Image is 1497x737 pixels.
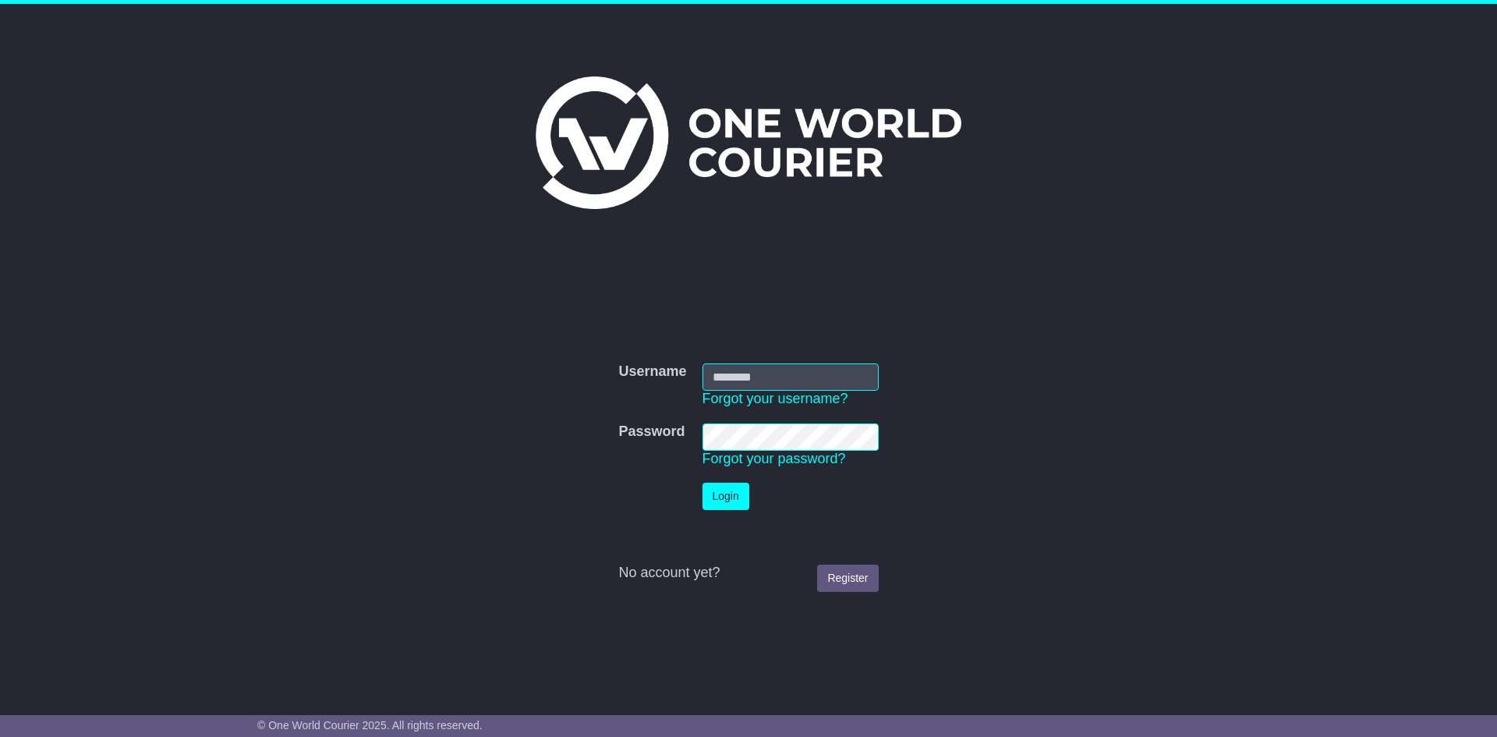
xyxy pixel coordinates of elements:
button: Login [702,483,749,510]
a: Forgot your password? [702,451,846,466]
div: No account yet? [618,565,878,582]
img: One World [536,76,961,209]
span: © One World Courier 2025. All rights reserved. [257,719,483,732]
label: Password [618,423,685,441]
a: Forgot your username? [702,391,848,406]
a: Register [817,565,878,592]
label: Username [618,363,686,381]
